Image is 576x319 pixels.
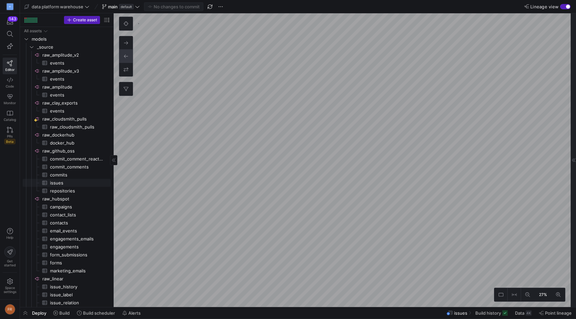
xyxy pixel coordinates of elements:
[50,211,103,219] span: contact_lists​​​​​​​​​
[59,310,70,316] span: Build
[50,283,103,291] span: issue_history​​​​​​​​​
[23,51,111,59] a: raw_amplitude_v2​​​​​​​​
[534,288,552,301] button: 27%
[50,187,103,195] span: repositories​​​​​​​​​
[23,107,111,115] div: Press SPACE to select this row.
[23,91,111,99] a: events​​​​​​​​​
[512,307,535,319] button: Data4K
[23,235,111,243] div: Press SPACE to select this row.
[23,219,111,227] div: Press SPACE to select this row.
[50,179,103,187] span: issues​​​​​​​​​
[23,219,111,227] a: contacts​​​​​​​​​
[526,310,532,316] div: 4K
[5,68,15,72] span: Editor
[8,16,18,22] div: 143
[23,195,111,203] a: raw_hubspot​​​​​​​​
[4,259,16,267] span: Get started
[3,58,17,74] a: Editor
[23,267,111,275] div: Press SPACE to select this row.
[5,304,15,315] div: FR
[23,139,111,147] div: Press SPACE to select this row.
[37,43,110,51] span: _source
[3,225,17,242] button: Help
[23,179,111,187] a: issues​​​​​​​​​
[23,131,111,139] div: Press SPACE to select this row.
[23,291,111,299] a: issue_label​​​​​​​​​
[23,163,111,171] a: commit_comments​​​​​​​​​
[50,291,103,299] span: issue_label​​​​​​​​​
[23,99,111,107] a: raw_clay_exports​​​​​​​​
[536,307,575,319] button: Point lineage
[23,227,111,235] a: email_events​​​​​​​​​
[23,243,111,251] a: engagements​​​​​​​​​
[472,307,511,319] button: Build history
[23,171,111,179] div: Press SPACE to select this row.
[23,75,111,83] div: Press SPACE to select this row.
[32,310,46,316] span: Deploy
[50,171,103,179] span: commits​​​​​​​​​
[23,67,111,75] a: raw_amplitude_v3​​​​​​​​
[23,187,111,195] a: repositories​​​​​​​​​
[23,283,111,291] a: issue_history​​​​​​​​​
[100,2,141,11] button: maindefault
[23,299,111,307] div: Press SPACE to select this row.
[50,139,103,147] span: docker_hub​​​​​​​​​
[23,59,111,67] div: Press SPACE to select this row.
[23,275,111,283] div: Press SPACE to select this row.
[454,310,467,316] span: issues
[475,310,501,316] span: Build history
[23,163,111,171] div: Press SPACE to select this row.
[119,4,134,9] span: default
[23,59,111,67] a: events​​​​​​​​​
[23,123,111,131] div: Press SPACE to select this row.
[23,27,111,35] div: Press SPACE to select this row.
[50,235,103,243] span: engagements_emails​​​​​​​​​
[119,307,144,319] button: Alerts
[23,171,111,179] a: commits​​​​​​​​​
[50,203,103,211] span: campaigns​​​​​​​​​
[538,291,548,298] span: 27%
[24,29,42,33] div: All assets
[42,131,110,139] span: raw_dockerhub​​​​​​​​
[23,99,111,107] div: Press SPACE to select this row.
[42,195,110,203] span: raw_hubspot​​​​​​​​
[73,18,97,22] span: Create asset
[4,101,16,105] span: Monitor
[23,187,111,195] div: Press SPACE to select this row.
[23,83,111,91] a: raw_amplitude​​​​​​​​
[23,275,111,283] a: raw_linear​​​​​​​​
[545,310,572,316] span: Point lineage
[42,275,110,283] span: raw_linear​​​​​​​​
[6,235,14,239] span: Help
[23,179,111,187] div: Press SPACE to select this row.
[64,16,100,24] button: Create asset
[23,91,111,99] div: Press SPACE to select this row.
[23,139,111,147] a: docker_hub​​​​​​​​​
[23,115,111,123] div: Press SPACE to select this row.
[23,267,111,275] a: marketing_emails​​​​​​​​​
[83,310,115,316] span: Build scheduler
[3,275,17,297] a: Spacesettings
[50,155,103,163] span: commit_comment_reactions​​​​​​​​​
[50,123,103,131] span: raw_cloudsmith_pulls​​​​​​​​​
[23,147,111,155] a: raw_github_oss​​​​​​​​
[3,16,17,28] button: 143
[23,51,111,59] div: Press SPACE to select this row.
[23,83,111,91] div: Press SPACE to select this row.
[3,302,17,316] button: FR
[108,4,118,9] span: main
[23,75,111,83] a: events​​​​​​​​​
[7,3,13,10] div: M
[3,74,17,91] a: Code
[23,155,111,163] a: commit_comment_reactions​​​​​​​​​
[23,107,111,115] a: events​​​​​​​​​
[4,286,16,294] span: Space settings
[50,91,103,99] span: events​​​​​​​​​
[128,310,141,316] span: Alerts
[4,139,15,144] span: Beta
[23,35,111,43] div: Press SPACE to select this row.
[3,108,17,124] a: Catalog
[50,299,103,307] span: issue_relation​​​​​​​​​
[50,243,103,251] span: engagements​​​​​​​​​
[50,59,103,67] span: events​​​​​​​​​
